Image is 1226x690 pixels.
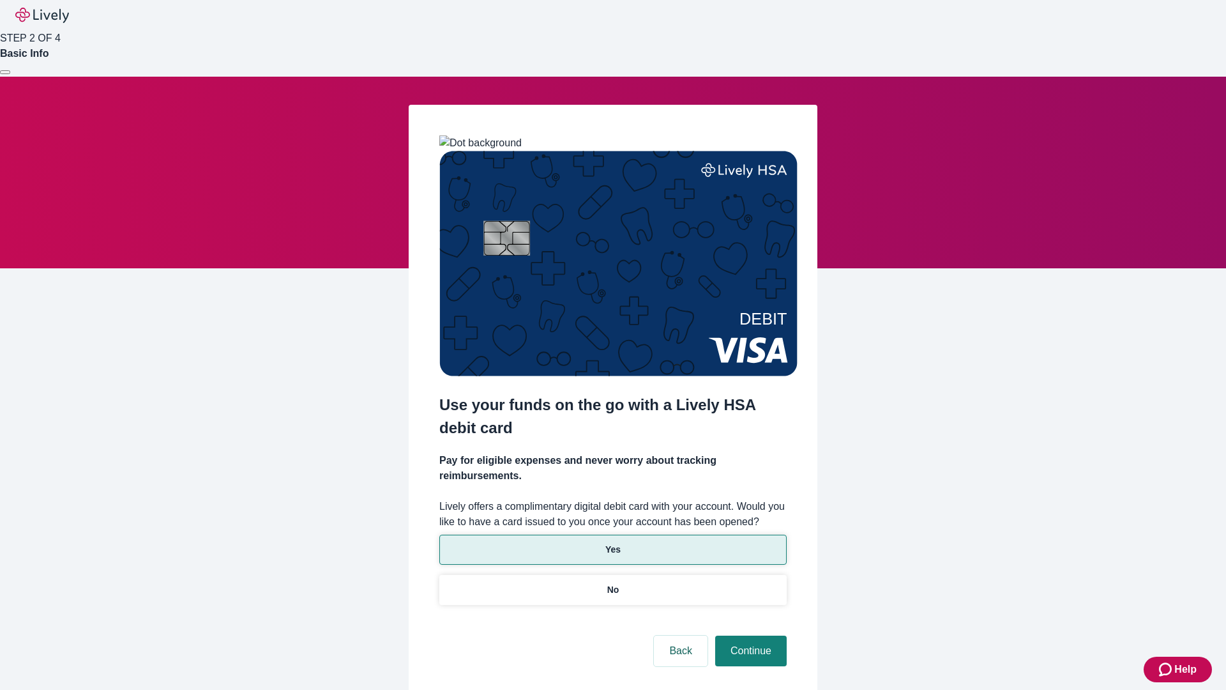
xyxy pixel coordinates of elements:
[439,135,522,151] img: Dot background
[654,636,708,666] button: Back
[439,151,798,376] img: Debit card
[439,575,787,605] button: No
[1159,662,1174,677] svg: Zendesk support icon
[439,394,787,440] h2: Use your funds on the go with a Lively HSA debit card
[15,8,69,23] img: Lively
[439,535,787,565] button: Yes
[1174,662,1197,677] span: Help
[1144,657,1212,682] button: Zendesk support iconHelp
[715,636,787,666] button: Continue
[607,583,619,597] p: No
[605,543,621,556] p: Yes
[439,499,787,530] label: Lively offers a complimentary digital debit card with your account. Would you like to have a card...
[439,453,787,484] h4: Pay for eligible expenses and never worry about tracking reimbursements.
